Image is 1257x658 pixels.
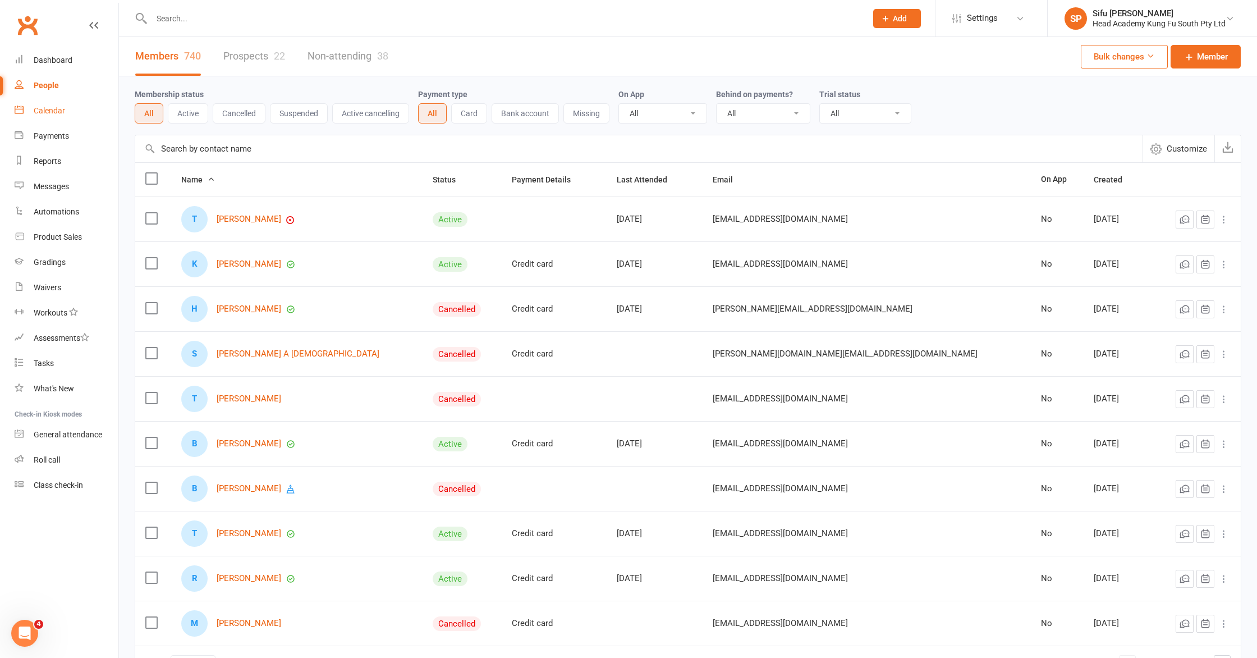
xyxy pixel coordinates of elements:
[1094,304,1144,314] div: [DATE]
[11,620,38,647] iframe: Intercom live chat
[15,73,118,98] a: People
[1143,135,1214,162] button: Customize
[223,37,285,76] a: Prospects22
[34,207,79,216] div: Automations
[34,81,59,90] div: People
[713,175,745,184] span: Email
[617,529,692,538] div: [DATE]
[1094,484,1144,493] div: [DATE]
[713,478,848,499] span: [EMAIL_ADDRESS][DOMAIN_NAME]
[34,258,66,267] div: Gradings
[34,620,43,629] span: 4
[433,347,481,362] div: Cancelled
[34,384,74,393] div: What's New
[34,56,72,65] div: Dashboard
[713,173,745,186] button: Email
[713,613,848,634] span: [EMAIL_ADDRESS][DOMAIN_NAME]
[873,9,921,28] button: Add
[274,50,285,62] div: 22
[433,212,467,227] div: Active
[181,251,208,277] div: Katie
[15,48,118,73] a: Dashboard
[1094,574,1144,583] div: [DATE]
[34,455,60,464] div: Roll call
[1094,349,1144,359] div: [DATE]
[713,433,848,454] span: [EMAIL_ADDRESS][DOMAIN_NAME]
[1094,214,1144,224] div: [DATE]
[433,616,481,631] div: Cancelled
[270,103,328,124] button: Suspended
[181,296,208,322] div: Harper
[34,157,61,166] div: Reports
[217,214,281,224] a: [PERSON_NAME]
[213,103,265,124] button: Cancelled
[308,37,388,76] a: Non-attending38
[1041,394,1074,404] div: No
[1041,574,1074,583] div: No
[1094,529,1144,538] div: [DATE]
[217,529,281,538] a: [PERSON_NAME]
[168,103,208,124] button: Active
[15,98,118,124] a: Calendar
[181,341,208,367] div: Scott
[1094,394,1144,404] div: [DATE]
[148,11,859,26] input: Search...
[617,214,692,224] div: [DATE]
[433,437,467,451] div: Active
[217,259,281,269] a: [PERSON_NAME]
[433,302,481,317] div: Cancelled
[181,565,208,592] div: Riley
[418,90,467,99] label: Payment type
[1041,304,1074,314] div: No
[512,574,597,583] div: Credit card
[1094,259,1144,269] div: [DATE]
[1041,349,1074,359] div: No
[15,376,118,401] a: What's New
[1094,175,1135,184] span: Created
[713,568,848,589] span: [EMAIL_ADDRESS][DOMAIN_NAME]
[217,349,379,359] a: [PERSON_NAME] A [DEMOGRAPHIC_DATA]
[15,351,118,376] a: Tasks
[618,90,644,99] label: On App
[181,520,208,547] div: Tyler
[1093,19,1226,29] div: Head Academy Kung Fu South Pty Ltd
[1065,7,1087,30] div: SP
[332,103,409,124] button: Active cancelling
[181,431,208,457] div: Brody
[217,439,281,449] a: [PERSON_NAME]
[617,304,692,314] div: [DATE]
[451,103,487,124] button: Card
[617,439,692,449] div: [DATE]
[617,574,692,583] div: [DATE]
[15,250,118,275] a: Gradings
[135,135,1143,162] input: Search by contact name
[34,283,61,292] div: Waivers
[15,199,118,225] a: Automations
[433,572,467,586] div: Active
[433,173,468,186] button: Status
[15,422,118,447] a: General attendance kiosk mode
[512,529,597,538] div: Credit card
[181,173,215,186] button: Name
[1094,619,1144,628] div: [DATE]
[135,37,201,76] a: Members740
[713,298,912,319] span: [PERSON_NAME][EMAIL_ADDRESS][DOMAIN_NAME]
[713,523,848,544] span: [EMAIL_ADDRESS][DOMAIN_NAME]
[1031,163,1084,197] th: On App
[716,90,793,99] label: Behind on payments?
[15,473,118,498] a: Class kiosk mode
[563,103,609,124] button: Missing
[617,175,680,184] span: Last Attended
[13,11,42,39] a: Clubworx
[217,394,281,404] a: [PERSON_NAME]
[15,149,118,174] a: Reports
[15,124,118,149] a: Payments
[617,259,692,269] div: [DATE]
[15,300,118,326] a: Workouts
[713,343,978,364] span: [PERSON_NAME][DOMAIN_NAME][EMAIL_ADDRESS][DOMAIN_NAME]
[967,6,998,31] span: Settings
[713,253,848,275] span: [EMAIL_ADDRESS][DOMAIN_NAME]
[1041,214,1074,224] div: No
[512,173,583,186] button: Payment Details
[512,349,597,359] div: Credit card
